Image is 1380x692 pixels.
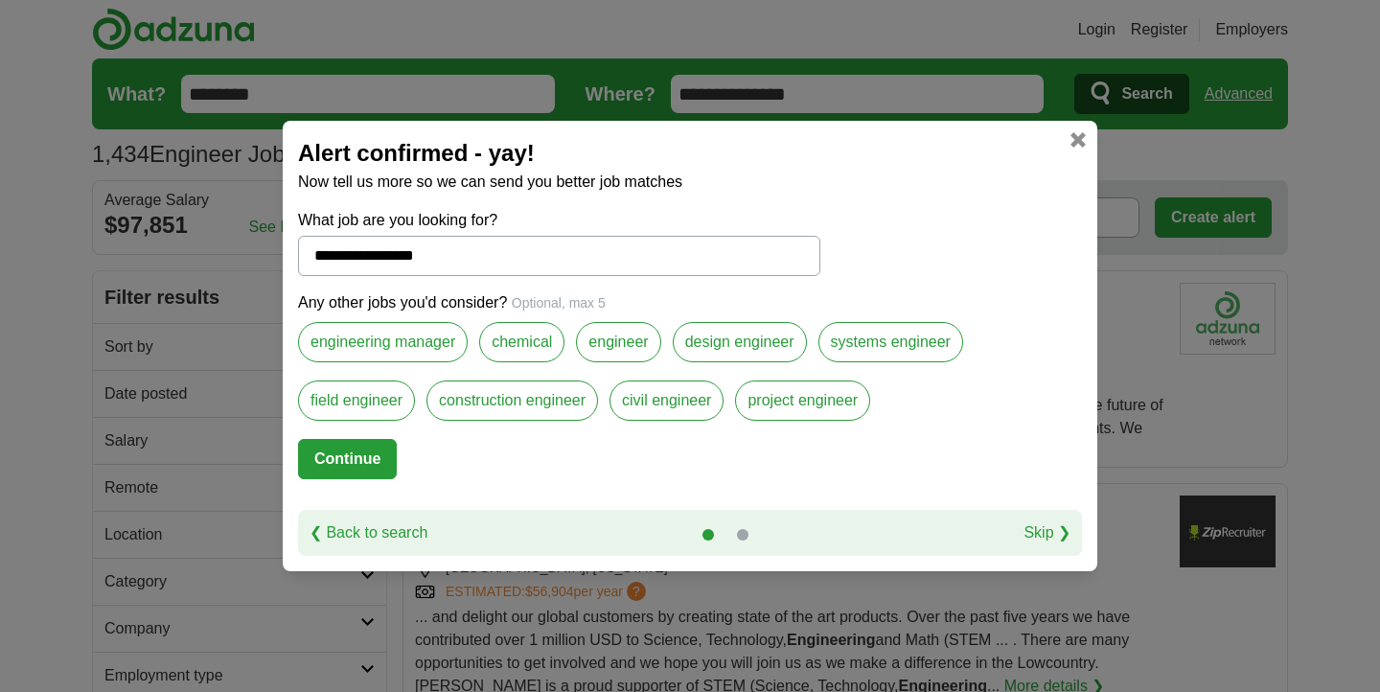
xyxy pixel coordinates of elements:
label: chemical [479,322,564,362]
label: field engineer [298,381,415,421]
p: Now tell us more so we can send you better job matches [298,171,1082,194]
label: civil engineer [609,381,724,421]
label: systems engineer [818,322,963,362]
label: design engineer [673,322,807,362]
label: engineering manager [298,322,468,362]
a: Skip ❯ [1023,521,1070,544]
label: construction engineer [426,381,598,421]
label: engineer [576,322,660,362]
label: What job are you looking for? [298,209,820,232]
label: project engineer [735,381,870,421]
a: ❮ Back to search [310,521,427,544]
p: Any other jobs you'd consider? [298,291,1082,314]
h2: Alert confirmed - yay! [298,136,1082,171]
span: Optional, max 5 [512,295,606,311]
button: Continue [298,439,397,479]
